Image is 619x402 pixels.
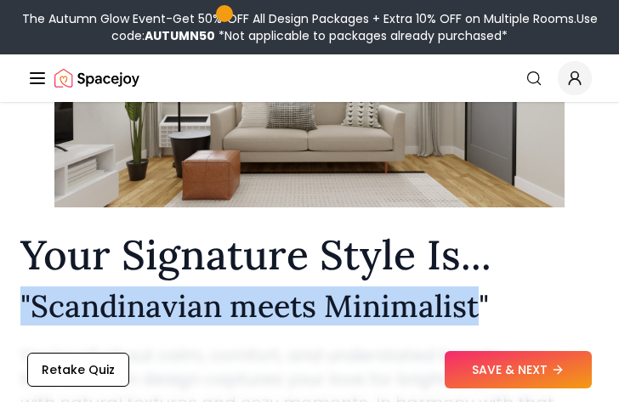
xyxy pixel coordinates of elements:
nav: Global [27,54,592,102]
button: Retake Quiz [27,353,129,387]
span: Use code: [111,10,598,44]
button: SAVE & NEXT [445,351,592,388]
img: Spacejoy Logo [54,61,139,95]
h1: Your Signature Style Is... [20,235,599,275]
a: Spacejoy [54,61,139,95]
span: *Not applicable to packages already purchased* [215,27,508,44]
div: The Autumn Glow Event-Get 50% OFF All Design Packages + Extra 10% OFF on Multiple Rooms. [7,10,612,44]
b: AUTUMN50 [145,27,215,44]
h2: " Scandinavian meets Minimalist " [20,289,599,323]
